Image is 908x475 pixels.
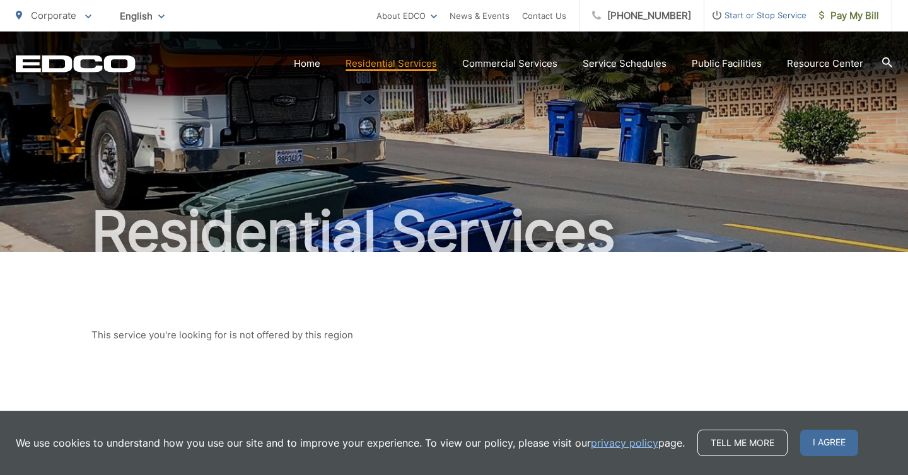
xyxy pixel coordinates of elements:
[462,56,557,71] a: Commercial Services
[16,200,892,263] h2: Residential Services
[522,8,566,23] a: Contact Us
[16,435,685,450] p: We use cookies to understand how you use our site and to improve your experience. To view our pol...
[31,9,76,21] span: Corporate
[819,8,879,23] span: Pay My Bill
[294,56,320,71] a: Home
[110,5,174,27] span: English
[583,56,666,71] a: Service Schedules
[450,8,509,23] a: News & Events
[692,56,762,71] a: Public Facilities
[91,328,817,343] p: This service you're looking for is not offered by this region
[376,8,437,23] a: About EDCO
[591,435,658,450] a: privacy policy
[697,430,788,456] a: Tell me more
[800,430,858,456] span: I agree
[346,56,437,71] a: Residential Services
[16,55,136,72] a: EDCD logo. Return to the homepage.
[787,56,863,71] a: Resource Center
